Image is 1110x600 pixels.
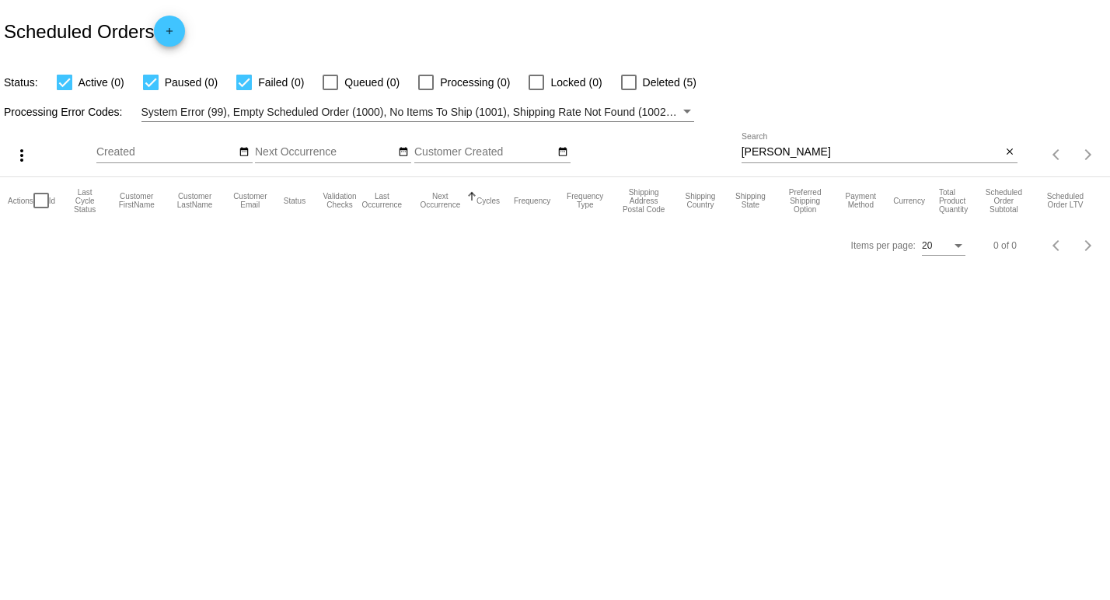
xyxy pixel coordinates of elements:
[8,177,33,224] mat-header-cell: Actions
[1042,139,1073,170] button: Previous page
[922,240,932,251] span: 20
[255,146,395,159] input: Next Occurrence
[643,73,696,92] span: Deleted (5)
[1073,139,1104,170] button: Next page
[476,196,500,205] button: Change sorting for Cycles
[79,73,124,92] span: Active (0)
[418,192,462,209] button: Change sorting for NextOccurrenceUtc
[557,146,568,159] mat-icon: date_range
[239,146,250,159] mat-icon: date_range
[173,192,217,209] button: Change sorting for CustomerLastName
[782,188,828,214] button: Change sorting for PreferredShippingOption
[1001,145,1017,161] button: Clear
[682,192,719,209] button: Change sorting for ShippingCountry
[851,240,916,251] div: Items per page:
[96,146,236,159] input: Created
[733,192,768,209] button: Change sorting for ShippingState
[1042,192,1088,209] button: Change sorting for LifetimeValue
[319,177,360,224] mat-header-cell: Validation Checks
[922,241,965,252] mat-select: Items per page:
[414,146,554,159] input: Customer Created
[165,73,218,92] span: Paused (0)
[1073,230,1104,261] button: Next page
[258,73,304,92] span: Failed (0)
[398,146,409,159] mat-icon: date_range
[939,177,979,224] mat-header-cell: Total Product Quantity
[742,146,1002,159] input: Search
[344,73,400,92] span: Queued (0)
[1042,230,1073,261] button: Previous page
[69,188,100,214] button: Change sorting for LastProcessingCycleId
[979,188,1028,214] button: Change sorting for Subtotal
[4,106,123,118] span: Processing Error Codes:
[620,188,668,214] button: Change sorting for ShippingPostcode
[893,196,925,205] button: Change sorting for CurrencyIso
[4,76,38,89] span: Status:
[141,103,695,122] mat-select: Filter by Processing Error Codes
[550,73,602,92] span: Locked (0)
[993,240,1017,251] div: 0 of 0
[160,26,179,44] mat-icon: add
[114,192,159,209] button: Change sorting for CustomerFirstName
[842,192,879,209] button: Change sorting for PaymentMethod.Type
[360,192,404,209] button: Change sorting for LastOccurrenceUtc
[514,196,550,205] button: Change sorting for Frequency
[284,196,305,205] button: Change sorting for Status
[1004,146,1015,159] mat-icon: close
[564,192,606,209] button: Change sorting for FrequencyType
[49,196,55,205] button: Change sorting for Id
[440,73,510,92] span: Processing (0)
[4,16,185,47] h2: Scheduled Orders
[12,146,31,165] mat-icon: more_vert
[231,192,270,209] button: Change sorting for CustomerEmail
